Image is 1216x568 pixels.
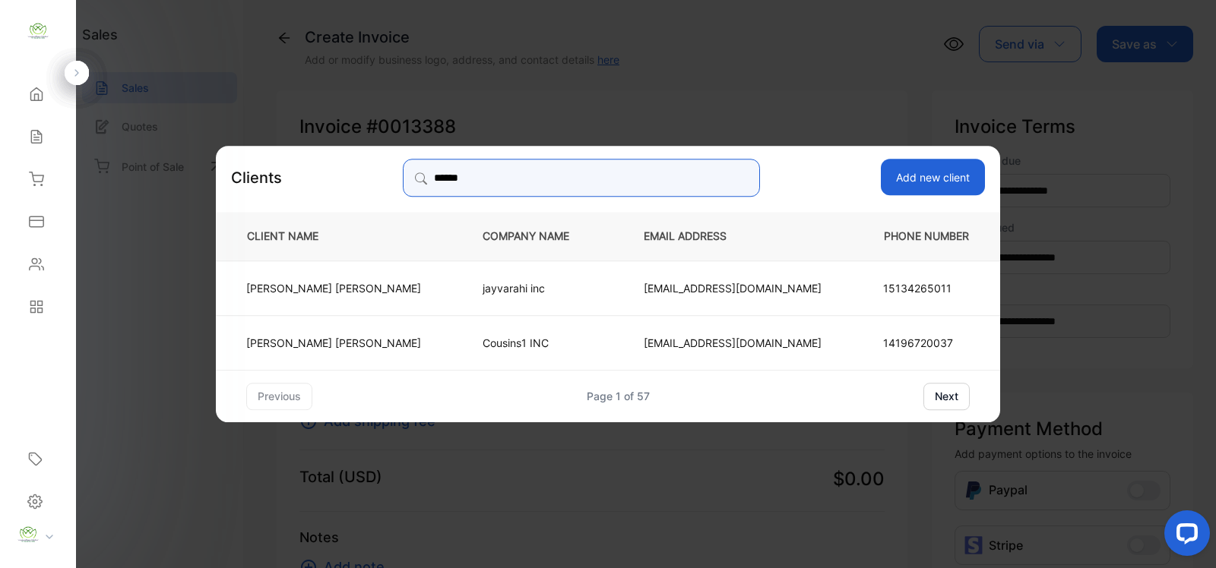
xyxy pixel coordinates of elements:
[231,166,282,189] p: Clients
[883,335,970,351] p: 14196720037
[644,280,822,296] p: [EMAIL_ADDRESS][DOMAIN_NAME]
[872,229,975,245] p: PHONE NUMBER
[246,383,312,410] button: previous
[246,280,421,296] p: [PERSON_NAME] [PERSON_NAME]
[883,280,970,296] p: 15134265011
[881,159,985,195] button: Add new client
[246,335,421,351] p: [PERSON_NAME] [PERSON_NAME]
[17,523,40,546] img: profile
[923,383,970,410] button: next
[241,229,432,245] p: CLIENT NAME
[483,280,594,296] p: jayvarahi inc
[587,388,650,404] div: Page 1 of 57
[27,20,49,43] img: logo
[1152,504,1216,568] iframe: LiveChat chat widget
[483,229,594,245] p: COMPANY NAME
[483,335,594,351] p: Cousins1 INC
[644,229,822,245] p: EMAIL ADDRESS
[644,335,822,351] p: [EMAIL_ADDRESS][DOMAIN_NAME]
